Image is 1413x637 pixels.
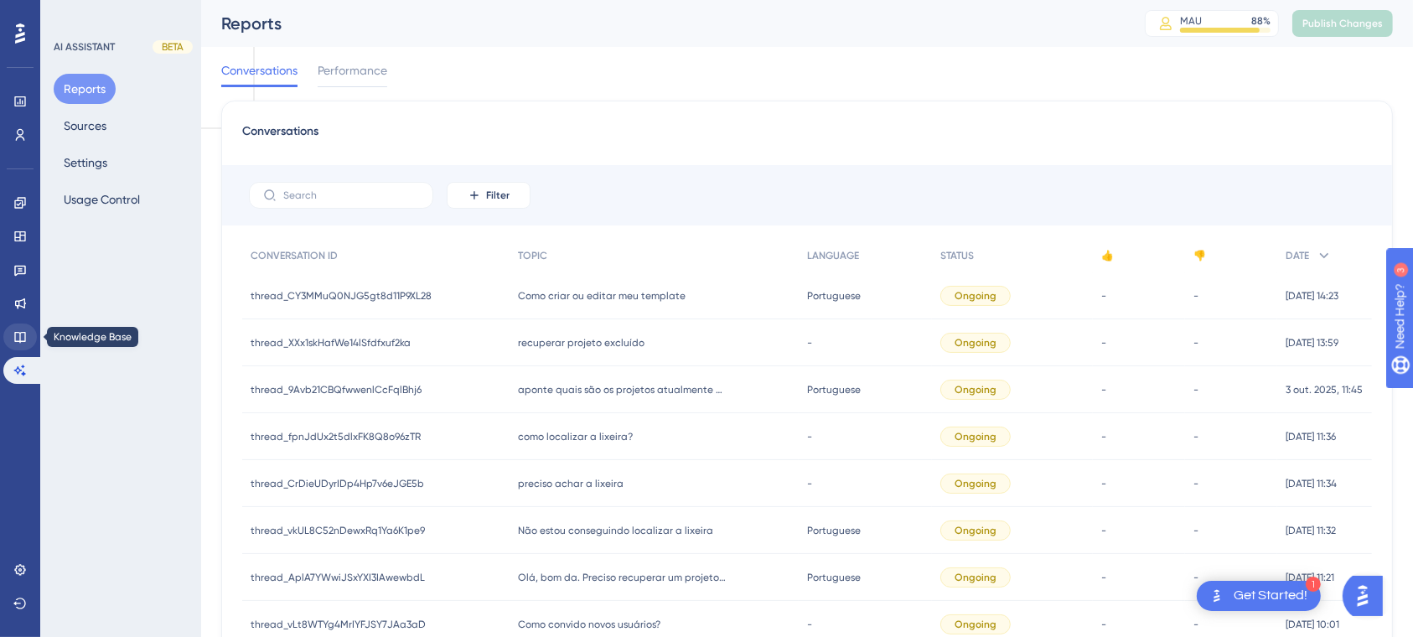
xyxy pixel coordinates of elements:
span: 👎 [1193,249,1206,262]
span: Não estou conseguindo localizar a lixeira [518,524,713,537]
span: Portuguese [807,571,861,584]
button: Filter [447,182,531,209]
span: DATE [1286,249,1309,262]
div: MAU [1180,14,1202,28]
span: Portuguese [807,383,861,396]
span: Ongoing [955,477,996,490]
span: preciso achar a lixeira [518,477,624,490]
iframe: UserGuiding AI Assistant Launcher [1343,571,1393,621]
button: Usage Control [54,184,150,215]
span: [DATE] 11:34 [1286,477,1337,490]
span: 3 out. 2025, 11:45 [1286,383,1363,396]
div: AI ASSISTANT [54,40,115,54]
span: - [807,477,812,490]
div: Reports [221,12,1103,35]
span: thread_AplA7YWwiJSxYXI3IAwewbdL [251,571,425,584]
span: - [1101,618,1106,631]
div: 88 % [1251,14,1271,28]
div: 1 [1306,577,1321,592]
span: - [807,430,812,443]
span: Ongoing [955,430,996,443]
span: Como convido novos usuários? [518,618,660,631]
span: Ongoing [955,289,996,303]
span: - [1101,571,1106,584]
span: - [1193,336,1198,350]
button: Sources [54,111,116,141]
img: launcher-image-alternative-text [1207,586,1227,606]
span: thread_CrDieUDyrIDp4Hp7v6eJGE5b [251,477,424,490]
div: Open Get Started! checklist, remaining modules: 1 [1197,581,1321,611]
span: - [807,336,812,350]
span: Ongoing [955,618,996,631]
span: Portuguese [807,289,861,303]
span: recuperar projeto excluído [518,336,644,350]
span: Ongoing [955,571,996,584]
span: Performance [318,60,387,80]
span: - [807,618,812,631]
span: - [1193,477,1198,490]
span: Portuguese [807,524,861,537]
span: thread_vLt8WTYg4MrIYFJSY7JAa3aD [251,618,426,631]
span: Conversations [242,122,318,152]
button: Reports [54,74,116,104]
span: Ongoing [955,524,996,537]
span: STATUS [940,249,974,262]
span: [DATE] 14:23 [1286,289,1338,303]
span: Conversations [221,60,298,80]
span: - [1101,430,1106,443]
span: [DATE] 10:01 [1286,618,1339,631]
button: Settings [54,148,117,178]
div: BETA [153,40,193,54]
span: - [1193,618,1198,631]
span: - [1101,524,1106,537]
span: aponte quais são os projetos atualmente em atraso indicados no dashboard [518,383,727,396]
span: Como criar ou editar meu template [518,289,686,303]
span: como localizar a lixeira? [518,430,633,443]
div: Get Started! [1234,587,1307,605]
span: [DATE] 11:36 [1286,430,1336,443]
span: [DATE] 13:59 [1286,336,1338,350]
span: - [1193,289,1198,303]
span: - [1193,383,1198,396]
div: 3 [116,8,122,22]
span: thread_CY3MMuQ0NJG5gt8d11P9XL28 [251,289,432,303]
span: - [1101,289,1106,303]
span: [DATE] 11:32 [1286,524,1336,537]
span: TOPIC [518,249,547,262]
span: CONVERSATION ID [251,249,338,262]
span: - [1193,524,1198,537]
span: - [1101,336,1106,350]
span: - [1101,477,1106,490]
span: - [1101,383,1106,396]
button: Publish Changes [1292,10,1393,37]
span: 👍 [1101,249,1114,262]
span: thread_XXx1skHafWe14lSfdfxuf2ka [251,336,411,350]
span: thread_9Avb21CBQfwwenlCcFqlBhj6 [251,383,422,396]
span: Filter [486,189,510,202]
span: thread_fpnJdUx2t5dlxFK8Q8o96zTR [251,430,421,443]
span: Ongoing [955,336,996,350]
span: [DATE] 11:21 [1286,571,1334,584]
span: Olá, bom da. Preciso recuperar um projeto apagado. [518,571,727,584]
span: LANGUAGE [807,249,859,262]
span: Need Help? [39,4,105,24]
input: Search [283,189,419,201]
span: Ongoing [955,383,996,396]
span: thread_vkUL8C52nDewxRq1Ya6K1pe9 [251,524,425,537]
span: - [1193,430,1198,443]
span: Publish Changes [1302,17,1383,30]
span: - [1193,571,1198,584]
